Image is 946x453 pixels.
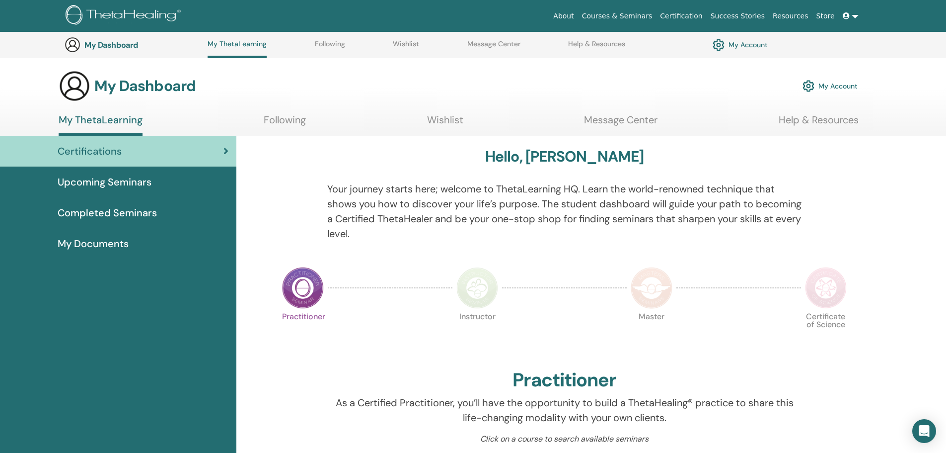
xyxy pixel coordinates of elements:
[656,7,706,25] a: Certification
[713,36,725,53] img: cog.svg
[66,5,184,27] img: logo.png
[707,7,769,25] a: Success Stories
[58,175,151,189] span: Upcoming Seminars
[65,37,80,53] img: generic-user-icon.jpg
[282,313,324,355] p: Practitioner
[327,181,801,241] p: Your journey starts here; welcome to ThetaLearning HQ. Learn the world-renowned technique that sh...
[327,433,801,445] p: Click on a course to search available seminars
[456,267,498,309] img: Instructor
[802,75,858,97] a: My Account
[485,148,644,166] h3: Hello, [PERSON_NAME]
[467,40,520,56] a: Message Center
[58,236,129,251] span: My Documents
[208,40,267,58] a: My ThetaLearning
[58,205,157,220] span: Completed Seminars
[456,313,498,355] p: Instructor
[713,36,768,53] a: My Account
[805,267,847,309] img: Certificate of Science
[59,70,90,102] img: generic-user-icon.jpg
[631,313,672,355] p: Master
[282,267,324,309] img: Practitioner
[512,369,616,392] h2: Practitioner
[58,144,122,159] span: Certifications
[584,114,657,133] a: Message Center
[779,114,859,133] a: Help & Resources
[912,419,936,443] div: Open Intercom Messenger
[59,114,143,136] a: My ThetaLearning
[812,7,839,25] a: Store
[549,7,578,25] a: About
[94,77,196,95] h3: My Dashboard
[264,114,306,133] a: Following
[327,395,801,425] p: As a Certified Practitioner, you’ll have the opportunity to build a ThetaHealing® practice to sha...
[802,78,814,94] img: cog.svg
[805,313,847,355] p: Certificate of Science
[315,40,345,56] a: Following
[631,267,672,309] img: Master
[769,7,812,25] a: Resources
[393,40,419,56] a: Wishlist
[427,114,463,133] a: Wishlist
[568,40,625,56] a: Help & Resources
[84,40,184,50] h3: My Dashboard
[578,7,656,25] a: Courses & Seminars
